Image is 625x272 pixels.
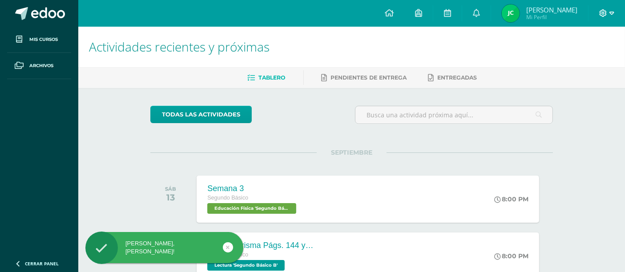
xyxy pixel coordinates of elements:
[331,74,407,81] span: Pendientes de entrega
[7,53,71,79] a: Archivos
[438,74,477,81] span: Entregadas
[25,260,59,267] span: Cerrar panel
[7,27,71,53] a: Mis cursos
[526,13,577,21] span: Mi Perfil
[207,195,248,201] span: Segundo Básico
[259,74,286,81] span: Tablero
[502,4,520,22] img: ea1128815ae1cf43e590f85f5e8a7301.png
[150,106,252,123] a: todas las Actividades
[494,195,528,203] div: 8:00 PM
[165,192,176,203] div: 13
[248,71,286,85] a: Tablero
[494,252,528,260] div: 8:00 PM
[428,71,477,85] a: Entregadas
[317,148,387,156] span: SEPTIEMBRE
[29,36,58,43] span: Mis cursos
[355,106,552,124] input: Busca una actividad próxima aquí...
[207,203,296,214] span: Educación Física 'Segundo Básico B'
[207,241,314,250] div: Trifoliar/Prisma Págs. 144 y 145
[322,71,407,85] a: Pendientes de entrega
[526,5,577,14] span: [PERSON_NAME]
[207,184,298,193] div: Semana 3
[165,186,176,192] div: SÁB
[85,240,243,256] div: [PERSON_NAME], [PERSON_NAME]!
[29,62,53,69] span: Archivos
[89,38,270,55] span: Actividades recientes y próximas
